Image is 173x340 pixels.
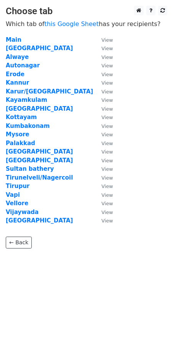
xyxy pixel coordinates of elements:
[94,148,113,155] a: View
[101,37,113,43] small: View
[101,80,113,86] small: View
[101,63,113,69] small: View
[94,200,113,207] a: View
[101,97,113,103] small: View
[6,36,21,43] a: Main
[101,209,113,215] small: View
[44,20,99,28] a: this Google Sheet
[101,89,113,95] small: View
[94,191,113,198] a: View
[6,88,93,95] a: Karur/[GEOGRAPHIC_DATA]
[6,237,32,248] a: ← Back
[6,105,73,112] a: [GEOGRAPHIC_DATA]
[6,217,73,224] a: [GEOGRAPHIC_DATA]
[94,165,113,172] a: View
[101,141,113,146] small: View
[101,114,113,120] small: View
[94,88,113,95] a: View
[6,96,47,103] a: Kayamkulam
[6,114,37,121] a: Kottayam
[6,131,29,138] a: Mysore
[101,54,113,60] small: View
[6,148,73,155] a: [GEOGRAPHIC_DATA]
[94,209,113,216] a: View
[94,123,113,129] a: View
[101,218,113,224] small: View
[6,209,39,216] a: Vijaywada
[94,183,113,190] a: View
[101,158,113,163] small: View
[101,166,113,172] small: View
[101,149,113,155] small: View
[101,132,113,137] small: View
[101,46,113,51] small: View
[6,174,73,181] a: Tirunelveli/Nagercoil
[6,140,35,147] a: Palakkad
[94,131,113,138] a: View
[94,62,113,69] a: View
[6,62,40,69] a: Autonagar
[6,200,28,207] a: Vellore
[6,54,29,60] a: Alwaye
[6,123,50,129] a: Kumbakonam
[6,45,73,52] a: [GEOGRAPHIC_DATA]
[6,6,167,17] h3: Choose tab
[101,183,113,189] small: View
[6,71,24,78] a: Erode
[101,201,113,206] small: View
[6,165,54,172] a: Sultan bathery
[6,79,29,86] a: Kannur
[94,114,113,121] a: View
[94,157,113,164] a: View
[101,106,113,112] small: View
[94,45,113,52] a: View
[6,20,167,28] p: Which tab of has your recipients?
[6,157,73,164] a: [GEOGRAPHIC_DATA]
[94,36,113,43] a: View
[94,105,113,112] a: View
[94,71,113,78] a: View
[94,140,113,147] a: View
[94,96,113,103] a: View
[94,217,113,224] a: View
[101,123,113,129] small: View
[101,72,113,77] small: View
[6,183,29,190] a: Tirupur
[6,191,20,198] a: Vapi
[101,175,113,181] small: View
[94,174,113,181] a: View
[101,192,113,198] small: View
[94,79,113,86] a: View
[94,54,113,60] a: View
